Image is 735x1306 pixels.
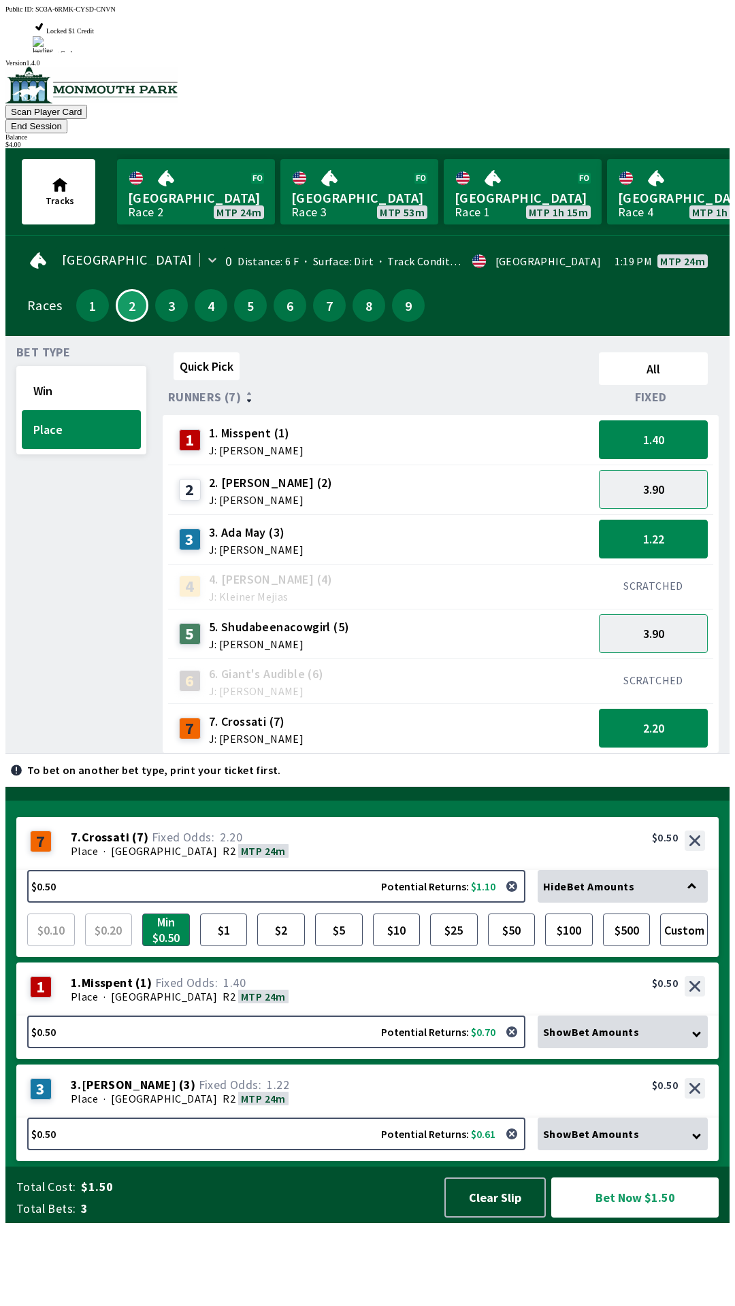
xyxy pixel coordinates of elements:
span: 2. [PERSON_NAME] (2) [209,474,333,492]
span: 3.90 [643,482,664,497]
span: 1.40 [643,432,664,448]
span: Hide Bet Amounts [543,880,634,893]
div: Race 2 [128,207,163,218]
span: MTP 24m [241,990,286,1003]
span: 2.20 [643,720,664,736]
span: $100 [549,917,589,943]
div: 7 [179,718,201,739]
span: J: [PERSON_NAME] [209,686,324,697]
button: $5 [315,914,363,946]
button: $500 [603,914,651,946]
span: 6. Giant's Audible (6) [209,665,324,683]
span: 4 [198,301,224,310]
span: Clear Slip [457,1190,534,1205]
span: Misspent [82,976,133,990]
div: $ 4.00 [5,141,730,148]
span: J: [PERSON_NAME] [209,733,304,744]
span: 1.22 [643,531,664,547]
span: All [605,361,702,377]
span: [GEOGRAPHIC_DATA] [111,990,217,1003]
button: $0.50Potential Returns: $1.10 [27,870,525,903]
span: MTP 1h 15m [529,207,588,218]
button: 1.22 [599,520,708,558]
span: Place [71,1092,98,1105]
span: 1.22 [267,1077,289,1092]
span: MTP 24m [241,1092,286,1105]
span: R2 [223,844,235,858]
div: 1 [30,976,52,998]
img: loading [33,36,53,54]
button: End Session [5,119,67,133]
button: $1 [200,914,248,946]
div: Balance [5,133,730,141]
div: 3 [30,1078,52,1100]
div: Race 4 [618,207,653,218]
span: 9 [395,301,421,310]
span: 4. [PERSON_NAME] (4) [209,571,333,588]
span: 3 [81,1201,431,1217]
span: Bet Type [16,347,70,358]
span: $5 [318,917,359,943]
div: [GEOGRAPHIC_DATA] [495,256,602,267]
div: Race 3 [291,207,327,218]
span: 7 . [71,831,82,844]
span: Fixed [635,392,667,403]
span: $25 [434,917,474,943]
span: J: [PERSON_NAME] [209,639,350,650]
span: 1.40 [223,975,246,990]
span: ( 1 ) [135,976,152,990]
span: Win [33,383,129,399]
div: 4 [179,575,201,597]
a: [GEOGRAPHIC_DATA]Race 2MTP 24m [117,159,275,224]
div: $0.50 [652,1078,678,1092]
span: MTP 24m [660,256,705,267]
button: Tracks [22,159,95,224]
button: $100 [545,914,593,946]
span: $10 [376,917,417,943]
div: 6 [179,670,201,692]
span: 2 [120,302,144,309]
div: SCRATCHED [599,673,708,687]
div: 3 [179,529,201,550]
span: ( 7 ) [132,831,148,844]
div: 5 [179,623,201,645]
button: $0.50Potential Returns: $0.61 [27,1118,525,1150]
span: ( 3 ) [179,1078,195,1092]
span: [GEOGRAPHIC_DATA] [455,189,591,207]
span: J: [PERSON_NAME] [209,445,304,456]
span: Surface: Dirt [299,254,374,268]
span: MTP 53m [380,207,425,218]
button: Bet Now $1.50 [551,1177,719,1218]
button: $2 [257,914,305,946]
span: 6 [277,301,303,310]
span: MTP 24m [216,207,261,218]
button: Place [22,410,141,449]
p: To bet on another bet type, print your ticket first. [27,765,281,775]
div: 2 [179,479,201,501]
div: $0.50 [652,976,678,990]
span: [GEOGRAPHIC_DATA] [111,844,217,858]
button: $0.50Potential Returns: $0.70 [27,1016,525,1048]
button: $50 [488,914,536,946]
span: $2 [261,917,301,943]
span: 1:19 PM [615,256,652,267]
button: All [599,352,708,385]
span: 3 [159,301,184,310]
button: Custom [660,914,708,946]
span: SO3A-6RMK-CYSD-CNVN [35,5,116,13]
button: 9 [392,289,425,322]
span: Crossati [82,831,129,844]
div: $0.50 [652,831,678,844]
div: 7 [30,831,52,852]
button: 1.40 [599,420,708,459]
span: Show Bet Amounts [543,1127,639,1141]
span: [GEOGRAPHIC_DATA] [111,1092,217,1105]
span: Place [33,422,129,437]
button: 3 [155,289,188,322]
a: [GEOGRAPHIC_DATA]Race 3MTP 53m [280,159,438,224]
span: Quick Pick [180,358,233,374]
span: 2.20 [220,829,242,845]
span: Tracks [46,195,74,207]
button: $25 [430,914,478,946]
div: Fixed [593,390,713,404]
